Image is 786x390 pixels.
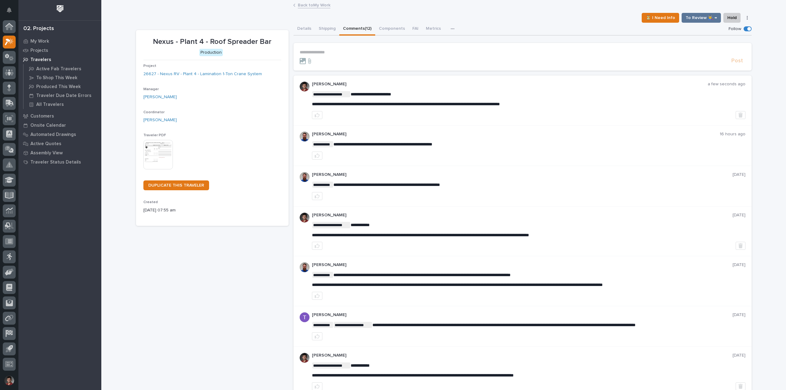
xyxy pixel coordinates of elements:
[143,64,156,68] span: Project
[143,133,166,137] span: Traveler PDF
[30,160,81,165] p: Traveler Status Details
[18,37,101,46] a: My Work
[30,39,49,44] p: My Work
[312,82,708,87] p: [PERSON_NAME]
[143,71,262,77] a: 26627 - Nexus RV - Plant 4 - Lamination 1-Ton Crane System
[300,172,309,182] img: 6hTokn1ETDGPf9BPokIQ
[24,91,101,100] a: Traveler Due Date Errors
[727,14,737,21] span: Hold
[733,262,745,268] p: [DATE]
[24,100,101,109] a: All Travelers
[24,73,101,82] a: To Shop This Week
[300,353,309,363] img: ROij9lOReuV7WqYxWfnW
[36,93,91,98] p: Traveler Due Date Errors
[298,1,330,8] a: Back toMy Work
[30,48,48,53] p: Projects
[682,13,721,23] button: To Review 👨‍🏭 →
[199,49,223,56] div: Production
[18,130,101,139] a: Automated Drawings
[30,150,63,156] p: Assembly View
[30,57,51,63] p: Travelers
[294,23,315,36] button: Details
[3,4,16,17] button: Notifications
[18,111,101,121] a: Customers
[733,353,745,358] p: [DATE]
[315,23,339,36] button: Shipping
[24,64,101,73] a: Active Fab Travelers
[30,132,76,137] p: Automated Drawings
[30,114,54,119] p: Customers
[312,312,733,318] p: [PERSON_NAME]
[36,75,77,81] p: To Shop This Week
[312,152,322,160] button: like this post
[312,172,733,177] p: [PERSON_NAME]
[312,353,733,358] p: [PERSON_NAME]
[18,139,101,148] a: Active Quotes
[30,141,61,147] p: Active Quotes
[300,82,309,91] img: ROij9lOReuV7WqYxWfnW
[24,82,101,91] a: Produced This Week
[642,13,679,23] button: ⏳ I Need Info
[300,213,309,222] img: ROij9lOReuV7WqYxWfnW
[729,57,745,64] button: Post
[36,102,64,107] p: All Travelers
[54,3,66,14] img: Workspace Logo
[312,332,322,340] button: like this post
[375,23,409,36] button: Components
[18,148,101,157] a: Assembly View
[143,87,159,91] span: Manager
[312,111,322,119] button: like this post
[312,192,322,200] button: like this post
[300,132,309,141] img: 6hTokn1ETDGPf9BPokIQ
[36,66,81,72] p: Active Fab Travelers
[143,94,177,100] a: [PERSON_NAME]
[733,172,745,177] p: [DATE]
[312,213,733,218] p: [PERSON_NAME]
[422,23,445,36] button: Metrics
[720,132,745,137] p: 16 hours ago
[312,292,322,300] button: like this post
[30,123,66,128] p: Onsite Calendar
[36,84,81,90] p: Produced This Week
[23,25,54,32] div: 02. Projects
[339,23,375,36] button: Comments (12)
[733,312,745,318] p: [DATE]
[18,157,101,167] a: Traveler Status Details
[729,26,741,32] p: Follow
[300,312,309,322] img: ACg8ocJzp6JlAsqLGFZa5W8tbqkQlkB-IFH8Jc3uquxdqLOf1XPSWw=s96-c
[736,111,745,119] button: Delete post
[18,46,101,55] a: Projects
[143,37,281,46] p: Nexus - Plant 4 - Roof Spreader Bar
[731,57,743,64] span: Post
[312,262,733,268] p: [PERSON_NAME]
[143,207,281,214] p: [DATE] 07:55 am
[18,55,101,64] a: Travelers
[143,117,177,123] a: [PERSON_NAME]
[312,242,322,250] button: like this post
[148,183,204,187] span: DUPLICATE THIS TRAVELER
[3,374,16,387] button: users-avatar
[409,23,422,36] button: FAI
[143,200,158,204] span: Created
[646,14,675,21] span: ⏳ I Need Info
[18,121,101,130] a: Onsite Calendar
[733,213,745,218] p: [DATE]
[300,262,309,272] img: 6hTokn1ETDGPf9BPokIQ
[143,180,209,190] a: DUPLICATE THIS TRAVELER
[723,13,741,23] button: Hold
[686,14,717,21] span: To Review 👨‍🏭 →
[708,82,745,87] p: a few seconds ago
[736,242,745,250] button: Delete post
[8,7,16,17] div: Notifications
[312,132,720,137] p: [PERSON_NAME]
[143,110,165,114] span: Coordinator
